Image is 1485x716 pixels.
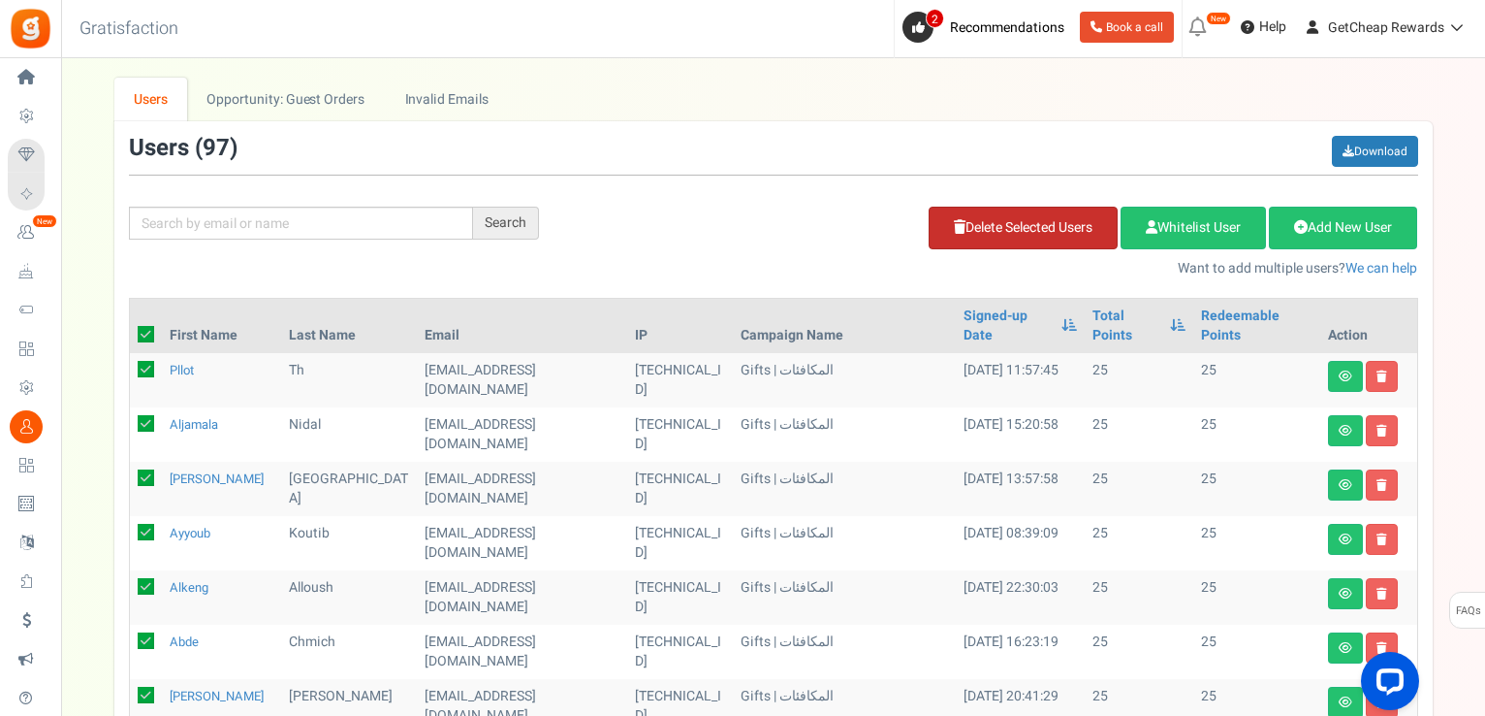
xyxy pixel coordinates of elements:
[733,570,956,625] td: Gifts | المكافئات
[1085,625,1193,679] td: 25
[627,516,733,570] td: [TECHNICAL_ID]
[9,7,52,50] img: Gratisfaction
[1080,12,1174,43] a: Book a call
[1320,299,1417,353] th: Action
[1121,207,1266,249] a: Whitelist User
[627,570,733,625] td: [TECHNICAL_ID]
[1345,258,1417,278] a: We can help
[733,462,956,516] td: Gifts | المكافئات
[1332,136,1418,167] a: Download
[170,524,210,542] a: Ayyoub
[417,407,628,462] td: subscriber
[187,78,384,121] a: Opportunity: Guest Orders
[1376,479,1387,491] i: Delete user
[1376,588,1387,600] i: Delete user
[170,633,199,651] a: Abde
[964,307,1051,345] a: Signed-up Date
[129,207,473,240] input: Search by email or name
[473,207,539,240] div: Search
[1085,462,1193,516] td: 25
[627,353,733,407] td: [TECHNICAL_ID]
[1376,642,1387,654] i: Delete user
[733,353,956,407] td: Gifts | المكافئات
[417,516,628,570] td: subscriber
[281,299,416,353] th: Last Name
[1193,570,1319,625] td: 25
[627,299,733,353] th: IP
[417,299,628,353] th: Email
[956,570,1084,625] td: [DATE] 22:30:03
[1339,642,1352,654] i: View details
[1339,479,1352,491] i: View details
[1085,516,1193,570] td: 25
[956,462,1084,516] td: [DATE] 13:57:58
[1376,425,1387,437] i: Delete user
[162,299,282,353] th: First Name
[929,207,1118,249] a: Delete Selected Users
[58,10,200,49] h3: Gratisfaction
[385,78,508,121] a: Invalid Emails
[170,470,264,488] a: [PERSON_NAME]
[1328,17,1444,38] span: GetCheap Rewards
[1193,625,1319,679] td: 25
[1339,697,1352,708] i: View details
[956,625,1084,679] td: [DATE] 16:23:19
[733,625,956,679] td: Gifts | المكافئات
[417,570,628,625] td: subscriber
[1233,12,1294,43] a: Help
[1339,371,1352,382] i: View details
[1201,307,1311,345] a: Redeemable Points
[1254,17,1286,37] span: Help
[1339,534,1352,545] i: View details
[956,353,1084,407] td: [DATE] 11:57:45
[203,131,230,165] span: 97
[129,136,237,161] h3: Users ( )
[627,625,733,679] td: [TECHNICAL_ID]
[170,578,208,597] a: Alkeng
[1085,407,1193,462] td: 25
[627,407,733,462] td: [TECHNICAL_ID]
[902,12,1072,43] a: 2 Recommendations
[926,9,944,28] span: 2
[1085,353,1193,407] td: 25
[281,407,416,462] td: Nidal
[1339,425,1352,437] i: View details
[170,687,264,705] a: [PERSON_NAME]
[114,78,188,121] a: Users
[281,625,416,679] td: Chmich
[1455,593,1481,630] span: FAQs
[733,407,956,462] td: Gifts | المكافئات
[417,625,628,679] td: subscriber
[733,516,956,570] td: Gifts | المكافئات
[568,259,1418,278] p: Want to add multiple users?
[1193,516,1319,570] td: 25
[1193,462,1319,516] td: 25
[1269,207,1417,249] a: Add New User
[627,462,733,516] td: [TECHNICAL_ID]
[8,216,52,249] a: New
[956,407,1084,462] td: [DATE] 15:20:58
[281,570,416,625] td: Alloush
[1206,12,1231,25] em: New
[950,17,1064,38] span: Recommendations
[1193,353,1319,407] td: 25
[1085,570,1193,625] td: 25
[32,214,57,228] em: New
[170,361,194,379] a: pllot
[281,353,416,407] td: th
[1092,307,1160,345] a: Total Points
[1193,407,1319,462] td: 25
[281,462,416,516] td: [GEOGRAPHIC_DATA]
[417,462,628,516] td: subscriber
[1376,534,1387,545] i: Delete user
[956,516,1084,570] td: [DATE] 08:39:09
[1376,371,1387,382] i: Delete user
[1339,588,1352,600] i: View details
[417,353,628,407] td: subscriber
[281,516,416,570] td: Koutib
[733,299,956,353] th: Campaign Name
[170,415,218,434] a: Aljamala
